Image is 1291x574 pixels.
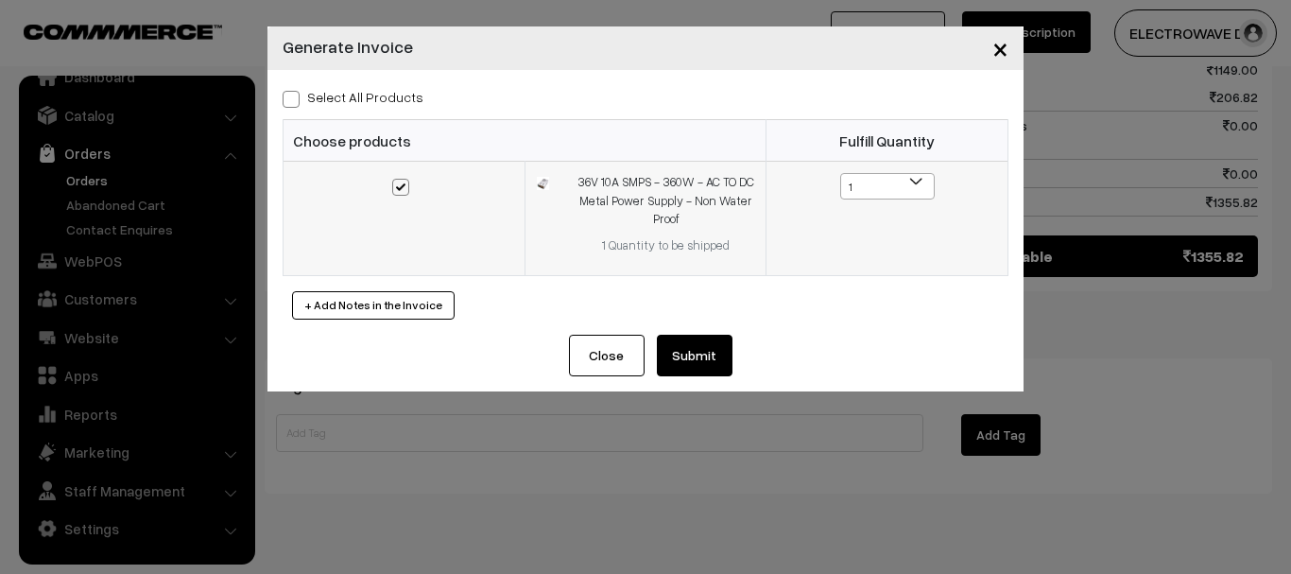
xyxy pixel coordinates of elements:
[577,173,754,229] div: 36V 10A SMPS - 360W - AC TO DC Metal Power Supply - Non Water Proof
[977,19,1024,78] button: Close
[841,174,934,200] span: 1
[840,173,935,200] span: 1
[992,30,1008,65] span: ×
[657,335,732,376] button: Submit
[569,335,645,376] button: Close
[283,87,423,107] label: Select all Products
[577,236,754,255] div: 1 Quantity to be shipped
[766,120,1008,162] th: Fulfill Quantity
[284,120,766,162] th: Choose products
[283,34,413,60] h4: Generate Invoice
[292,291,455,320] button: + Add Notes in the Invoice
[537,177,549,190] img: 1682309030459064378a124d4f592e38c59585___qOFPybYNwmqfZCd.jpeg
